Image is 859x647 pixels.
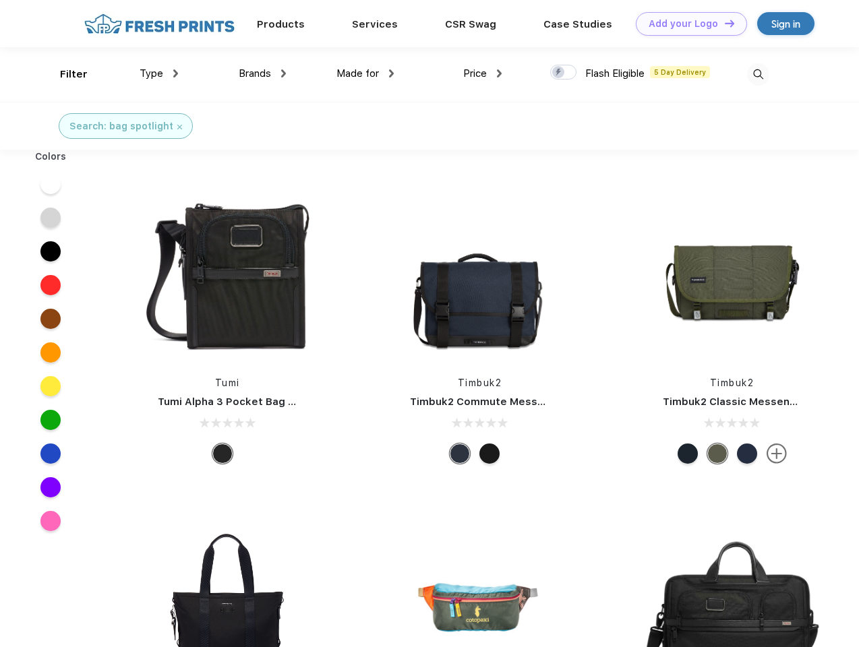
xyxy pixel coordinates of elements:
[479,443,500,464] div: Eco Black
[257,18,305,30] a: Products
[707,443,728,464] div: Eco Army
[458,377,502,388] a: Timbuk2
[497,69,502,78] img: dropdown.png
[239,67,271,80] span: Brands
[747,63,769,86] img: desktop_search.svg
[710,377,754,388] a: Timbuk2
[173,69,178,78] img: dropdown.png
[336,67,379,80] span: Made for
[212,443,233,464] div: Black
[389,69,394,78] img: dropdown.png
[390,183,569,363] img: func=resize&h=266
[60,67,88,82] div: Filter
[767,443,787,464] img: more.svg
[663,396,830,408] a: Timbuk2 Classic Messenger Bag
[138,183,317,363] img: func=resize&h=266
[215,377,240,388] a: Tumi
[757,12,814,35] a: Sign in
[737,443,757,464] div: Eco Nautical
[678,443,698,464] div: Eco Monsoon
[463,67,487,80] span: Price
[69,119,173,133] div: Search: bag spotlight
[643,183,822,363] img: func=resize&h=266
[649,18,718,30] div: Add your Logo
[771,16,800,32] div: Sign in
[725,20,734,27] img: DT
[585,67,645,80] span: Flash Eligible
[25,150,77,164] div: Colors
[281,69,286,78] img: dropdown.png
[158,396,316,408] a: Tumi Alpha 3 Pocket Bag Small
[80,12,239,36] img: fo%20logo%202.webp
[410,396,591,408] a: Timbuk2 Commute Messenger Bag
[140,67,163,80] span: Type
[450,443,470,464] div: Eco Nautical
[650,66,710,78] span: 5 Day Delivery
[177,125,182,129] img: filter_cancel.svg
